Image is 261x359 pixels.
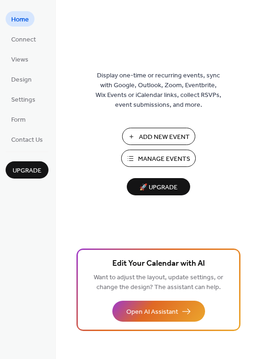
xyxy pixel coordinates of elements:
[6,31,41,47] a: Connect
[112,301,205,322] button: Open AI Assistant
[6,11,34,27] a: Home
[6,111,31,127] a: Form
[94,271,223,294] span: Want to adjust the layout, update settings, or change the design? The assistant can help.
[138,154,190,164] span: Manage Events
[6,131,48,147] a: Contact Us
[13,166,41,176] span: Upgrade
[6,161,48,179] button: Upgrade
[96,71,221,110] span: Display one-time or recurring events, sync with Google, Outlook, Zoom, Eventbrite, Wix Events or ...
[6,71,37,87] a: Design
[6,91,41,107] a: Settings
[11,75,32,85] span: Design
[11,135,43,145] span: Contact Us
[127,178,190,195] button: 🚀 Upgrade
[139,132,190,142] span: Add New Event
[6,51,34,67] a: Views
[11,55,28,65] span: Views
[11,35,36,45] span: Connect
[132,181,185,194] span: 🚀 Upgrade
[11,95,35,105] span: Settings
[126,307,178,317] span: Open AI Assistant
[11,15,29,25] span: Home
[112,257,205,270] span: Edit Your Calendar with AI
[121,150,196,167] button: Manage Events
[11,115,26,125] span: Form
[122,128,195,145] button: Add New Event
